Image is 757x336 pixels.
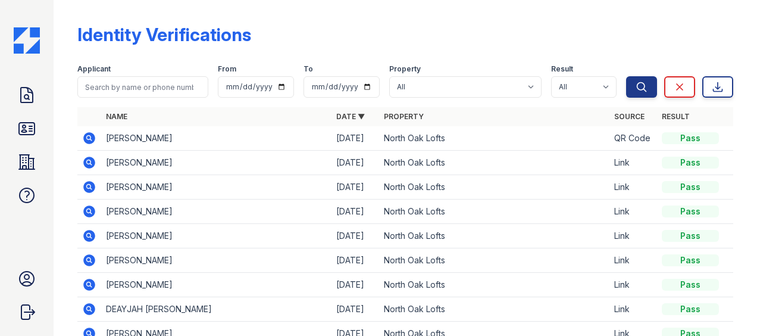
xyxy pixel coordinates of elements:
[379,273,609,297] td: North Oak Lofts
[331,175,379,200] td: [DATE]
[662,279,719,291] div: Pass
[614,112,645,121] a: Source
[379,248,609,273] td: North Oak Lofts
[101,200,331,224] td: [PERSON_NAME]
[331,297,379,322] td: [DATE]
[384,112,424,121] a: Property
[101,224,331,248] td: [PERSON_NAME]
[101,151,331,175] td: [PERSON_NAME]
[304,64,313,74] label: To
[379,200,609,224] td: North Oak Lofts
[331,273,379,297] td: [DATE]
[662,132,719,144] div: Pass
[101,175,331,200] td: [PERSON_NAME]
[77,64,111,74] label: Applicant
[106,112,127,121] a: Name
[609,200,657,224] td: Link
[662,303,719,315] div: Pass
[379,126,609,151] td: North Oak Lofts
[379,151,609,175] td: North Oak Lofts
[609,224,657,248] td: Link
[609,126,657,151] td: QR Code
[609,297,657,322] td: Link
[331,248,379,273] td: [DATE]
[389,64,421,74] label: Property
[379,297,609,322] td: North Oak Lofts
[662,254,719,266] div: Pass
[336,112,365,121] a: Date ▼
[609,248,657,273] td: Link
[609,273,657,297] td: Link
[331,200,379,224] td: [DATE]
[379,224,609,248] td: North Oak Lofts
[609,151,657,175] td: Link
[14,27,40,54] img: CE_Icon_Blue-c292c112584629df590d857e76928e9f676e5b41ef8f769ba2f05ee15b207248.png
[77,76,208,98] input: Search by name or phone number
[101,297,331,322] td: DEAYJAH [PERSON_NAME]
[662,112,690,121] a: Result
[218,64,236,74] label: From
[331,151,379,175] td: [DATE]
[101,273,331,297] td: [PERSON_NAME]
[662,206,719,217] div: Pass
[662,181,719,193] div: Pass
[331,126,379,151] td: [DATE]
[77,24,251,45] div: Identity Verifications
[379,175,609,200] td: North Oak Lofts
[662,157,719,169] div: Pass
[609,175,657,200] td: Link
[101,126,331,151] td: [PERSON_NAME]
[662,230,719,242] div: Pass
[101,248,331,273] td: [PERSON_NAME]
[551,64,573,74] label: Result
[331,224,379,248] td: [DATE]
